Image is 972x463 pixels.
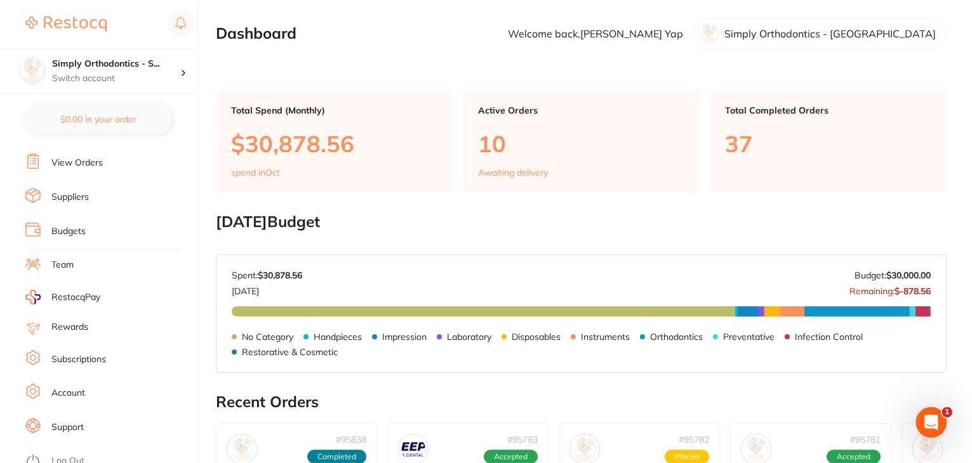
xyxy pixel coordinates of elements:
img: Solventum (KCI) [744,437,768,461]
img: Leepac Medical and Dental [401,437,425,461]
p: Awaiting delivery [478,167,548,178]
p: 37 [725,131,931,157]
p: spend in Oct [231,167,280,178]
h4: Simply Orthodontics - Sydenham [52,58,180,70]
p: Total Spend (Monthly) [231,105,437,115]
strong: $30,878.56 [258,270,302,281]
h2: Recent Orders [216,393,947,411]
a: Suppliers [51,191,89,204]
p: Switch account [52,72,180,85]
p: Preventative [723,332,775,342]
a: Total Completed Orders37 [710,90,947,193]
strong: $-878.56 [895,285,931,297]
strong: $30,000.00 [886,270,931,281]
p: Welcome back, [PERSON_NAME] Yap [508,28,683,39]
a: Rewards [51,321,88,334]
img: American Orthodontics [573,437,597,461]
p: Total Completed Orders [725,105,931,115]
p: # 95781 [850,434,881,445]
a: Team [51,259,74,271]
iframe: Intercom live chat [916,407,947,438]
span: RestocqPay [51,291,100,304]
a: Account [51,387,85,400]
h2: Dashboard [216,25,296,42]
p: Laboratory [447,332,491,342]
a: Subscriptions [51,353,106,366]
button: $0.00 in your order [25,104,172,134]
p: Active Orders [478,105,684,115]
p: # 95838 [336,434,366,445]
a: View Orders [51,157,103,169]
a: Restocq Logo [25,10,107,39]
p: [DATE] [232,281,302,296]
p: Disposables [512,332,561,342]
p: Restorative & Cosmetic [242,347,338,357]
h2: [DATE] Budget [216,213,947,231]
span: 1 [942,407,952,417]
p: Impression [382,332,427,342]
p: No Category [242,332,293,342]
a: Total Spend (Monthly)$30,878.56spend inOct [216,90,453,193]
p: Spent: [232,270,302,280]
p: Instruments [581,332,630,342]
img: Medident [230,437,254,461]
p: Budget: [855,270,931,280]
p: # 95782 [679,434,709,445]
img: RestocqPay [25,290,41,304]
a: Budgets [51,225,86,238]
img: Restocq Logo [25,16,107,32]
p: Orthodontics [650,332,703,342]
p: Infection Control [795,332,863,342]
img: Orthomax [915,437,940,461]
a: Support [51,421,84,434]
p: Simply Orthodontics - [GEOGRAPHIC_DATA] [724,28,936,39]
p: Handpieces [314,332,362,342]
a: Active Orders10Awaiting delivery [463,90,700,193]
p: # 95783 [507,434,538,445]
img: Simply Orthodontics - Sydenham [20,58,45,84]
p: Remaining: [849,281,931,296]
a: RestocqPay [25,290,100,304]
p: 10 [478,131,684,157]
p: $30,878.56 [231,131,437,157]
